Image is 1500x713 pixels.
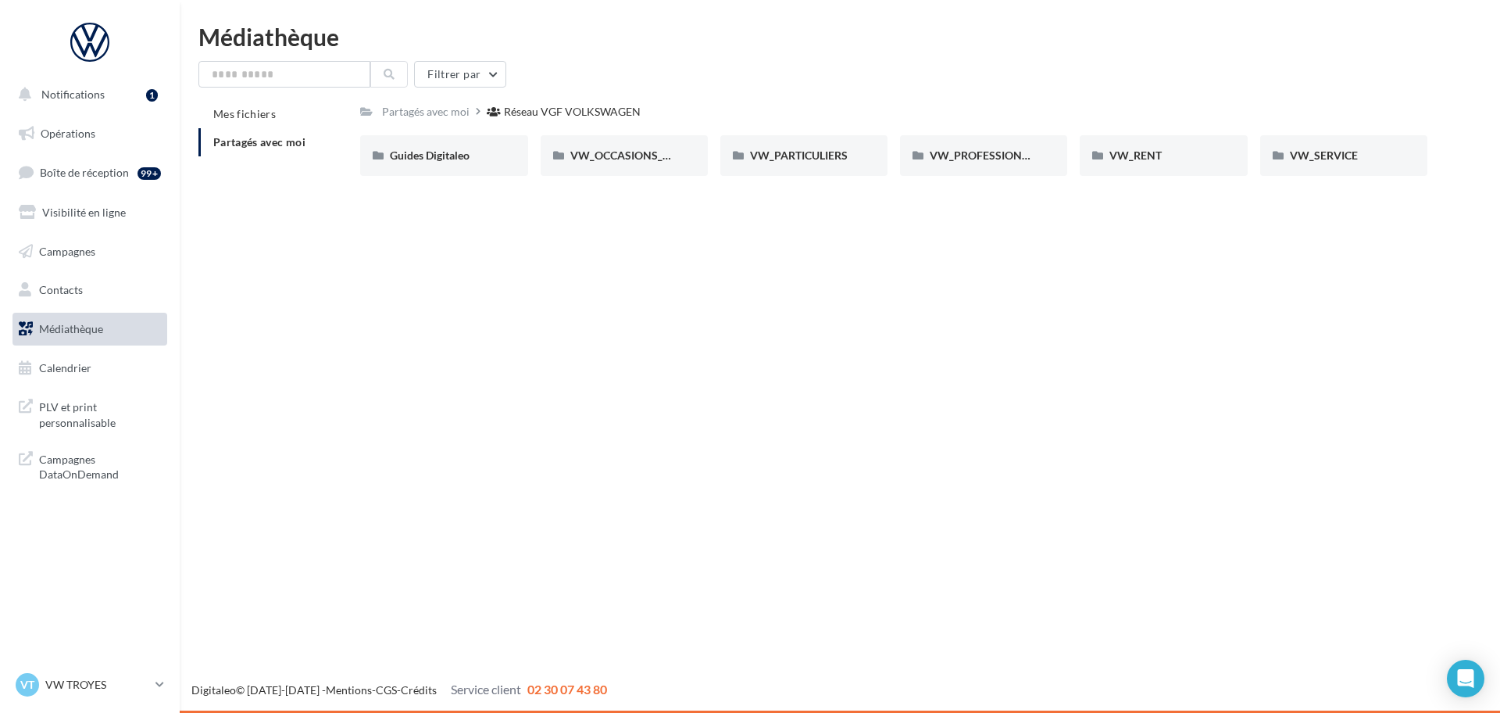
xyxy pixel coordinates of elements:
[146,89,158,102] div: 1
[1290,149,1358,162] span: VW_SERVICE
[42,206,126,219] span: Visibilité en ligne
[39,322,103,335] span: Médiathèque
[382,104,470,120] div: Partagés avec moi
[1109,149,1162,162] span: VW_RENT
[41,127,95,140] span: Opérations
[9,442,170,489] a: Campagnes DataOnDemand
[198,25,1481,48] div: Médiathèque
[9,117,170,150] a: Opérations
[9,390,170,436] a: PLV et print personnalisable
[750,149,848,162] span: VW_PARTICULIERS
[137,167,161,180] div: 99+
[570,149,723,162] span: VW_OCCASIONS_GARANTIES
[40,166,129,179] span: Boîte de réception
[1447,660,1484,697] div: Open Intercom Messenger
[451,682,521,697] span: Service client
[414,61,506,88] button: Filtrer par
[401,683,437,697] a: Crédits
[527,682,607,697] span: 02 30 07 43 80
[39,396,161,430] span: PLV et print personnalisable
[20,677,34,693] span: VT
[9,313,170,346] a: Médiathèque
[9,156,170,189] a: Boîte de réception99+
[213,135,305,149] span: Partagés avec moi
[9,352,170,385] a: Calendrier
[39,283,83,296] span: Contacts
[191,683,607,697] span: © [DATE]-[DATE] - - -
[376,683,397,697] a: CGS
[930,149,1048,162] span: VW_PROFESSIONNELS
[191,683,236,697] a: Digitaleo
[39,361,91,374] span: Calendrier
[39,244,95,257] span: Campagnes
[45,677,149,693] p: VW TROYES
[9,235,170,268] a: Campagnes
[12,670,167,700] a: VT VW TROYES
[39,449,161,482] span: Campagnes DataOnDemand
[504,104,641,120] div: Réseau VGF VOLKSWAGEN
[326,683,372,697] a: Mentions
[9,196,170,229] a: Visibilité en ligne
[213,107,276,120] span: Mes fichiers
[41,88,105,101] span: Notifications
[390,149,470,162] span: Guides Digitaleo
[9,274,170,306] a: Contacts
[9,78,164,111] button: Notifications 1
